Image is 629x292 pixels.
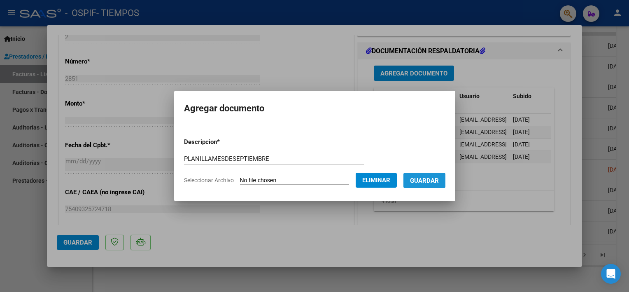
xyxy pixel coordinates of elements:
[403,173,445,188] button: Guardar
[184,101,445,116] h2: Agregar documento
[184,177,234,184] span: Seleccionar Archivo
[601,264,621,284] div: Open Intercom Messenger
[410,177,439,184] span: Guardar
[362,177,390,184] span: Eliminar
[184,137,263,147] p: Descripcion
[356,173,397,188] button: Eliminar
